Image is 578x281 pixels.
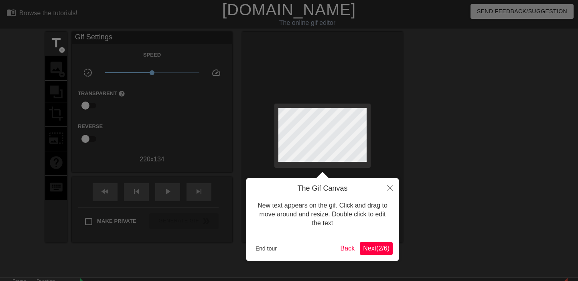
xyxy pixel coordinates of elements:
[252,242,280,255] button: End tour
[252,184,393,193] h4: The Gif Canvas
[363,245,389,252] span: Next ( 2 / 6 )
[252,193,393,236] div: New text appears on the gif. Click and drag to move around and resize. Double click to edit the text
[381,178,399,197] button: Close
[337,242,358,255] button: Back
[360,242,393,255] button: Next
